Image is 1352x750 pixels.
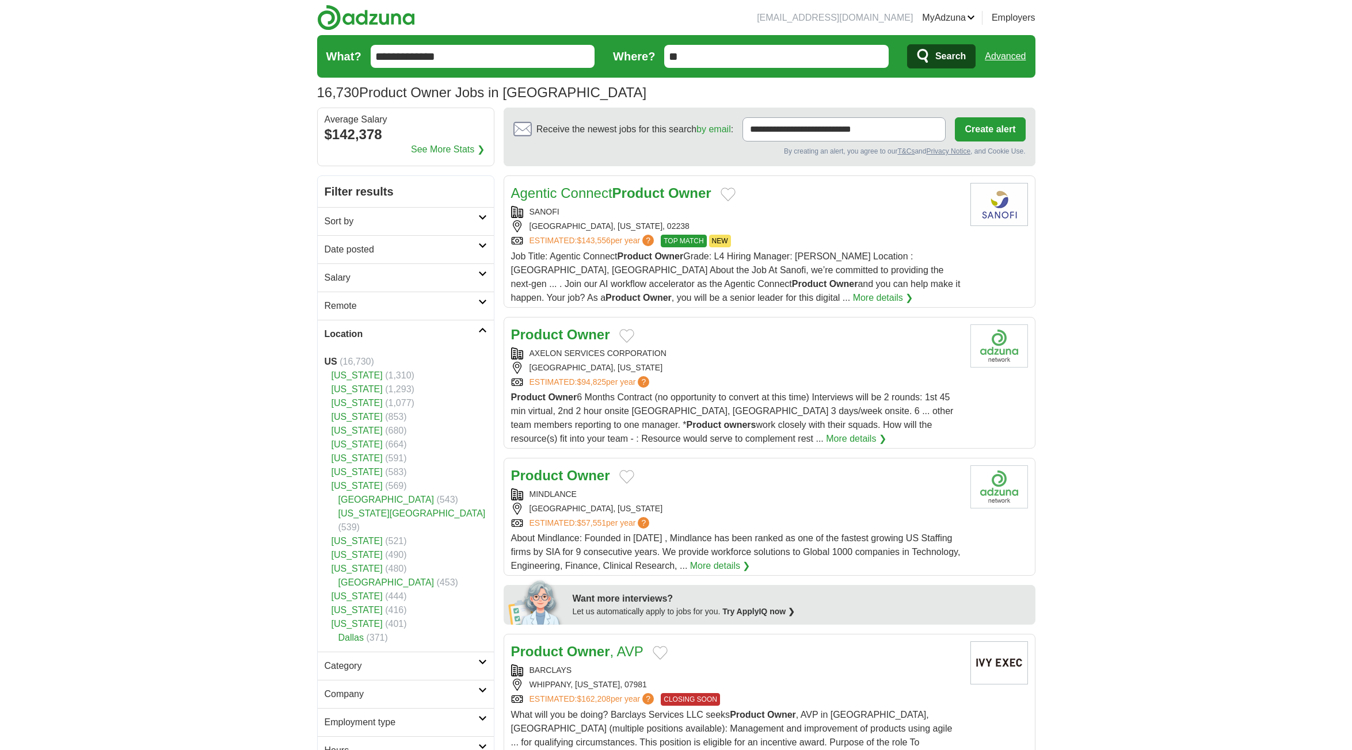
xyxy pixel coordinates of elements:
a: Product Owner, AVP [511,644,643,659]
a: ESTIMATED:$94,825per year? [530,376,652,388]
img: Company logo [970,324,1028,368]
span: (453) [437,577,458,587]
a: [US_STATE] [332,564,383,573]
a: Product Owner [511,468,610,483]
a: [US_STATE] [332,412,383,422]
li: [EMAIL_ADDRESS][DOMAIN_NAME] [757,11,913,25]
a: Product Owner [511,327,610,342]
a: [GEOGRAPHIC_DATA] [338,495,435,504]
h2: Location [325,327,478,341]
strong: Owner [668,185,711,201]
div: WHIPPANY, [US_STATE], 07981 [511,679,961,691]
a: [US_STATE] [332,550,383,560]
span: (1,293) [385,384,414,394]
strong: Owner [567,644,610,659]
div: [GEOGRAPHIC_DATA], [US_STATE] [511,362,961,374]
a: [GEOGRAPHIC_DATA] [338,577,435,587]
button: Search [907,44,976,68]
span: $162,208 [577,694,610,703]
a: Employers [992,11,1035,25]
strong: Owner [829,279,858,289]
span: (521) [385,536,406,546]
div: MINDLANCE [511,488,961,500]
a: T&Cs [897,147,915,155]
strong: Owner [654,251,683,261]
a: BARCLAYS [530,665,572,675]
span: (480) [385,564,406,573]
a: SANOFI [530,207,559,216]
strong: Product [511,644,563,659]
button: Add to favorite jobs [721,187,736,201]
strong: Owner [767,710,796,720]
a: ESTIMATED:$143,556per year? [530,235,657,247]
span: (490) [385,550,406,560]
span: ? [638,376,649,388]
span: CLOSING SOON [661,693,720,706]
a: Advanced [985,45,1026,68]
span: (1,077) [385,398,414,408]
span: ? [642,693,654,705]
a: [US_STATE] [332,605,383,615]
strong: Product [618,251,652,261]
h2: Category [325,659,478,673]
a: by email [696,124,731,134]
img: Company logo [970,465,1028,508]
strong: Owner [567,468,610,483]
a: Category [318,652,494,680]
img: Barclays logo [970,641,1028,684]
a: More details ❯ [690,559,751,573]
a: [US_STATE][GEOGRAPHIC_DATA] [338,508,486,518]
label: What? [326,48,361,65]
button: Add to favorite jobs [619,470,634,484]
strong: owners [723,420,756,430]
a: ESTIMATED:$57,551per year? [530,517,652,529]
a: Agentic ConnectProduct Owner [511,185,711,201]
a: Company [318,680,494,708]
span: ? [642,235,654,246]
h1: Product Owner Jobs in [GEOGRAPHIC_DATA] [317,85,647,100]
span: (583) [385,467,406,477]
div: [GEOGRAPHIC_DATA], [US_STATE], 02238 [511,220,961,232]
strong: Product [792,279,827,289]
span: $143,556 [577,236,610,245]
div: By creating an alert, you agree to our and , and Cookie Use. [513,146,1026,156]
div: Want more interviews? [573,592,1029,606]
span: (853) [385,412,406,422]
a: Employment type [318,708,494,736]
a: More details ❯ [853,291,913,305]
a: [US_STATE] [332,536,383,546]
a: ESTIMATED:$162,208per year? [530,693,657,706]
a: Try ApplyIQ now ❯ [722,607,795,616]
span: (591) [385,453,406,463]
a: Location [318,320,494,348]
a: [US_STATE] [332,481,383,491]
span: $94,825 [577,377,606,387]
strong: Product [511,327,563,342]
strong: US [325,357,337,366]
img: apply-iq-scientist.png [508,579,564,625]
a: [US_STATE] [332,467,383,477]
strong: Product [605,293,640,303]
div: Average Salary [325,115,487,124]
span: (1,310) [385,370,414,380]
h2: Remote [325,299,478,313]
a: Salary [318,263,494,292]
div: Let us automatically apply to jobs for you. [573,606,1029,618]
span: About Mindlance: Founded in [DATE] , Mindlance has been ranked as one of the fastest growing US S... [511,533,961,571]
span: Search [935,45,966,68]
a: Privacy Notice [926,147,970,155]
span: (444) [385,591,406,601]
h2: Employment type [325,715,478,729]
span: (664) [385,439,406,449]
strong: Owner [643,293,672,303]
button: Add to favorite jobs [619,329,634,343]
a: Remote [318,292,494,320]
span: (416) [385,605,406,615]
a: See More Stats ❯ [411,143,485,156]
span: (539) [338,522,360,532]
span: $57,551 [577,518,606,527]
a: [US_STATE] [332,370,383,380]
h2: Date posted [325,243,478,257]
label: Where? [613,48,655,65]
span: (401) [385,619,406,629]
